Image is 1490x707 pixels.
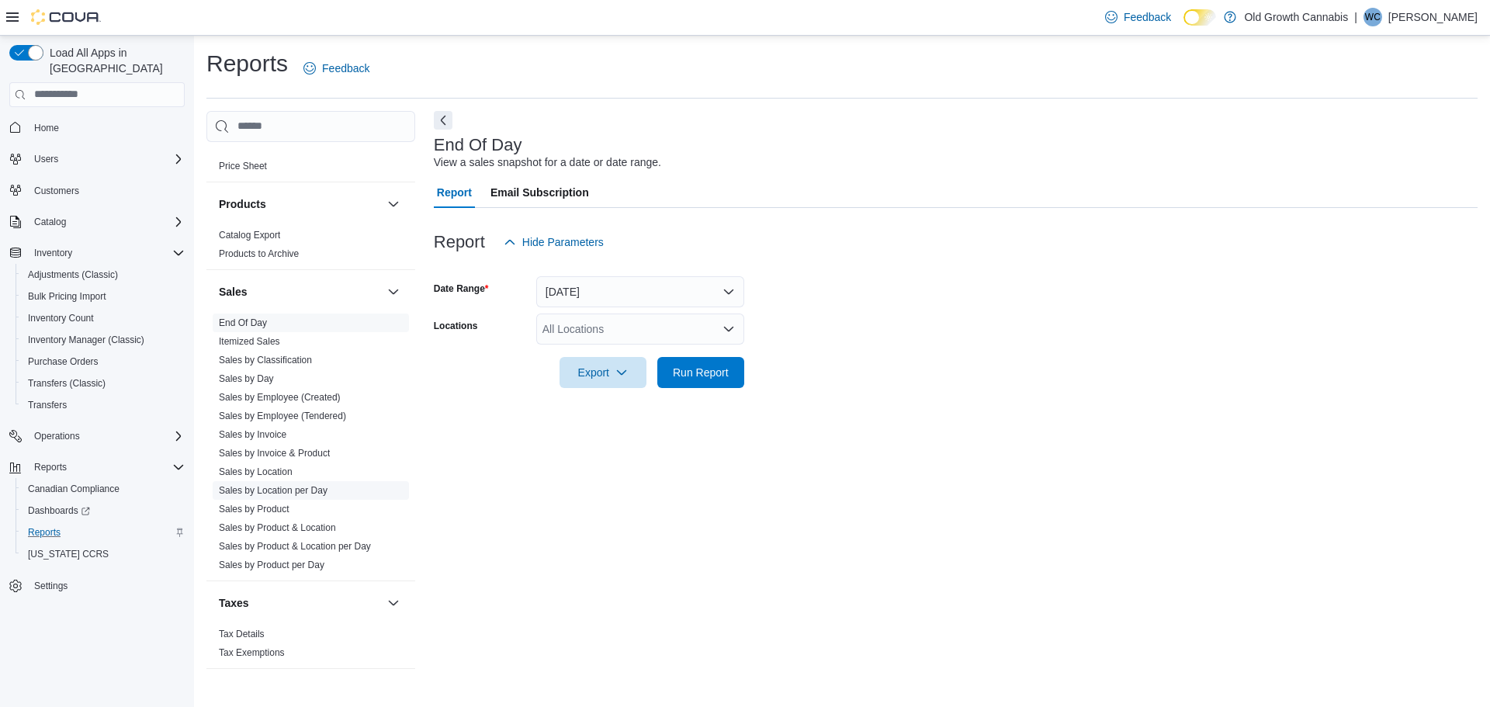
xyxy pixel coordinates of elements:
[34,247,72,259] span: Inventory
[1365,8,1381,26] span: WC
[219,595,249,611] h3: Taxes
[16,543,191,565] button: [US_STATE] CCRS
[1388,8,1478,26] p: [PERSON_NAME]
[22,309,185,328] span: Inventory Count
[16,478,191,500] button: Canadian Compliance
[219,160,267,172] span: Price Sheet
[3,148,191,170] button: Users
[1364,8,1382,26] div: Will Cummer
[722,323,735,335] button: Open list of options
[206,48,288,79] h1: Reports
[3,242,191,264] button: Inventory
[22,265,185,284] span: Adjustments (Classic)
[219,284,248,300] h3: Sales
[219,541,371,552] a: Sales by Product & Location per Day
[219,248,299,260] span: Products to Archive
[219,229,280,241] span: Catalog Export
[434,282,489,295] label: Date Range
[434,136,522,154] h3: End Of Day
[219,248,299,259] a: Products to Archive
[22,545,185,563] span: Washington CCRS
[28,526,61,539] span: Reports
[536,276,744,307] button: [DATE]
[297,53,376,84] a: Feedback
[3,116,191,139] button: Home
[28,548,109,560] span: [US_STATE] CCRS
[22,265,124,284] a: Adjustments (Classic)
[219,284,381,300] button: Sales
[569,357,637,388] span: Export
[384,282,403,301] button: Sales
[219,196,266,212] h3: Products
[206,625,415,668] div: Taxes
[28,458,73,477] button: Reports
[1099,2,1177,33] a: Feedback
[219,646,285,659] span: Tax Exemptions
[22,396,73,414] a: Transfers
[28,213,72,231] button: Catalog
[28,458,185,477] span: Reports
[28,290,106,303] span: Bulk Pricing Import
[34,430,80,442] span: Operations
[34,580,68,592] span: Settings
[28,118,185,137] span: Home
[3,179,191,202] button: Customers
[1354,8,1357,26] p: |
[34,153,58,165] span: Users
[9,110,185,638] nav: Complex example
[31,9,101,25] img: Cova
[22,396,185,414] span: Transfers
[16,500,191,522] a: Dashboards
[3,574,191,597] button: Settings
[28,244,78,262] button: Inventory
[219,411,346,421] a: Sales by Employee (Tendered)
[219,522,336,533] a: Sales by Product & Location
[219,629,265,639] a: Tax Details
[16,522,191,543] button: Reports
[219,466,293,477] a: Sales by Location
[219,485,327,496] a: Sales by Location per Day
[22,331,151,349] a: Inventory Manager (Classic)
[384,594,403,612] button: Taxes
[219,647,285,658] a: Tax Exemptions
[434,111,452,130] button: Next
[219,560,324,570] a: Sales by Product per Day
[16,286,191,307] button: Bulk Pricing Import
[28,182,85,200] a: Customers
[28,427,86,445] button: Operations
[434,154,661,171] div: View a sales snapshot for a date or date range.
[434,233,485,251] h3: Report
[28,483,120,495] span: Canadian Compliance
[437,177,472,208] span: Report
[219,503,289,515] span: Sales by Product
[28,244,185,262] span: Inventory
[3,425,191,447] button: Operations
[206,314,415,581] div: Sales
[219,373,274,384] a: Sales by Day
[219,230,280,241] a: Catalog Export
[34,216,66,228] span: Catalog
[28,334,144,346] span: Inventory Manager (Classic)
[219,391,341,404] span: Sales by Employee (Created)
[219,540,371,553] span: Sales by Product & Location per Day
[3,456,191,478] button: Reports
[22,501,96,520] a: Dashboards
[28,213,185,231] span: Catalog
[28,355,99,368] span: Purchase Orders
[497,227,610,258] button: Hide Parameters
[16,394,191,416] button: Transfers
[219,559,324,571] span: Sales by Product per Day
[34,185,79,197] span: Customers
[219,355,312,366] a: Sales by Classification
[43,45,185,76] span: Load All Apps in [GEOGRAPHIC_DATA]
[16,373,191,394] button: Transfers (Classic)
[22,309,100,328] a: Inventory Count
[219,336,280,347] a: Itemized Sales
[673,365,729,380] span: Run Report
[384,195,403,213] button: Products
[16,351,191,373] button: Purchase Orders
[22,523,185,542] span: Reports
[490,177,589,208] span: Email Subscription
[219,484,327,497] span: Sales by Location per Day
[219,429,286,440] a: Sales by Invoice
